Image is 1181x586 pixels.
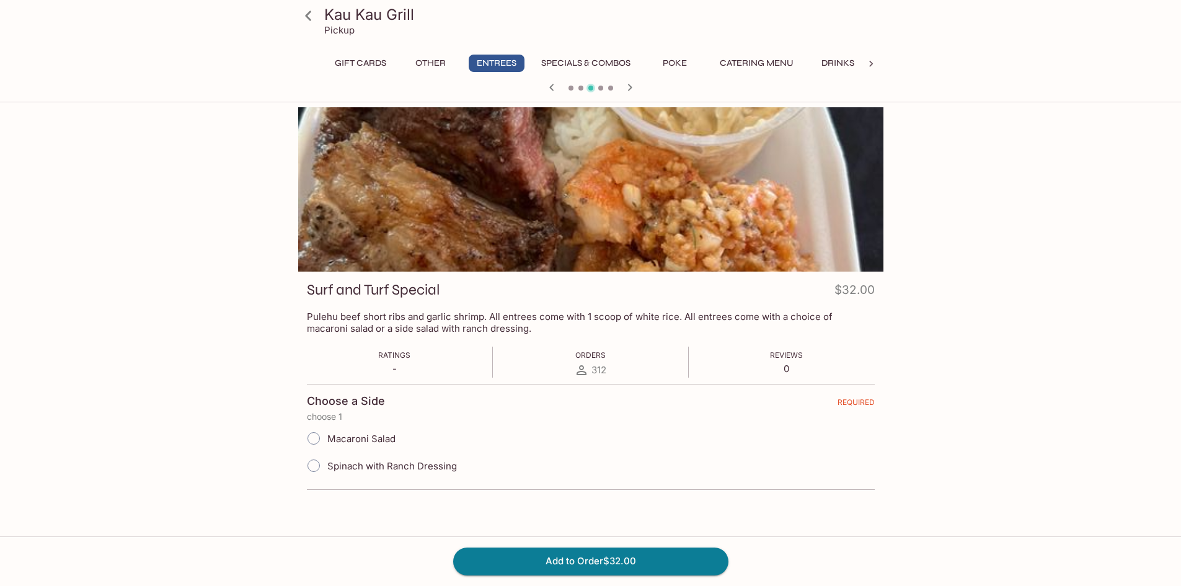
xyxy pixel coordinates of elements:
[810,55,866,72] button: Drinks
[298,107,883,272] div: Surf and Turf Special
[324,5,878,24] h3: Kau Kau Grill
[453,548,728,575] button: Add to Order$32.00
[327,460,457,472] span: Spinach with Ranch Dressing
[713,55,800,72] button: Catering Menu
[307,394,385,408] h4: Choose a Side
[403,55,459,72] button: Other
[324,24,355,36] p: Pickup
[307,280,440,300] h3: Surf and Turf Special
[307,311,875,334] p: Pulehu beef short ribs and garlic shrimp. All entrees come with 1 scoop of white rice. All entree...
[770,363,803,375] p: 0
[647,55,703,72] button: Poke
[834,280,875,304] h4: $32.00
[328,55,393,72] button: Gift Cards
[307,412,875,422] p: choose 1
[469,55,524,72] button: Entrees
[378,363,410,375] p: -
[378,350,410,360] span: Ratings
[327,433,396,445] span: Macaroni Salad
[770,350,803,360] span: Reviews
[534,55,637,72] button: Specials & Combos
[838,397,875,412] span: REQUIRED
[575,350,606,360] span: Orders
[591,364,606,376] span: 312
